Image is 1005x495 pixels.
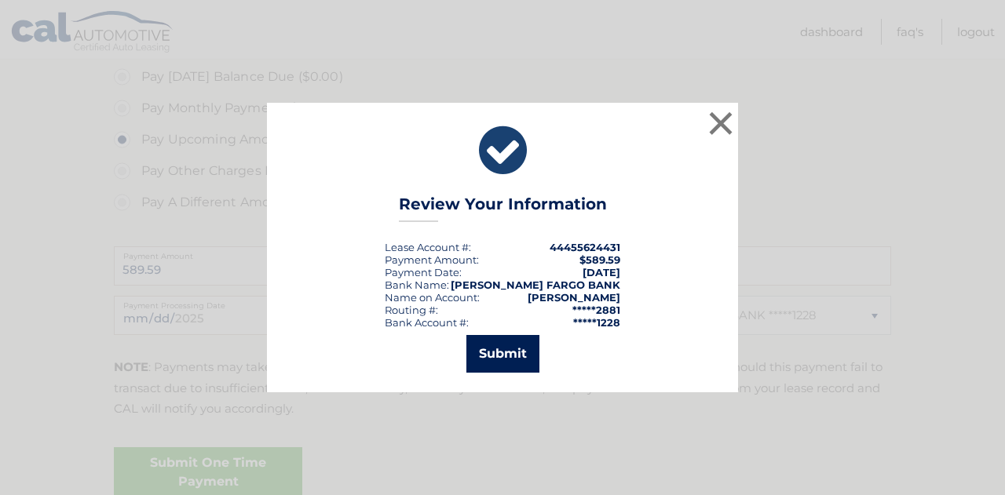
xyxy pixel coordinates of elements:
[385,266,462,278] div: :
[451,278,620,291] strong: [PERSON_NAME] FARGO BANK
[385,266,459,278] span: Payment Date
[583,266,620,278] span: [DATE]
[385,316,469,329] div: Bank Account #:
[385,304,438,316] div: Routing #:
[528,291,620,304] strong: [PERSON_NAME]
[385,278,449,291] div: Bank Name:
[399,195,607,222] h3: Review Your Information
[579,253,620,266] span: $589.59
[466,335,539,373] button: Submit
[705,107,736,139] button: ×
[385,253,479,266] div: Payment Amount:
[385,291,480,304] div: Name on Account:
[550,241,620,253] strong: 44455624431
[385,241,471,253] div: Lease Account #:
